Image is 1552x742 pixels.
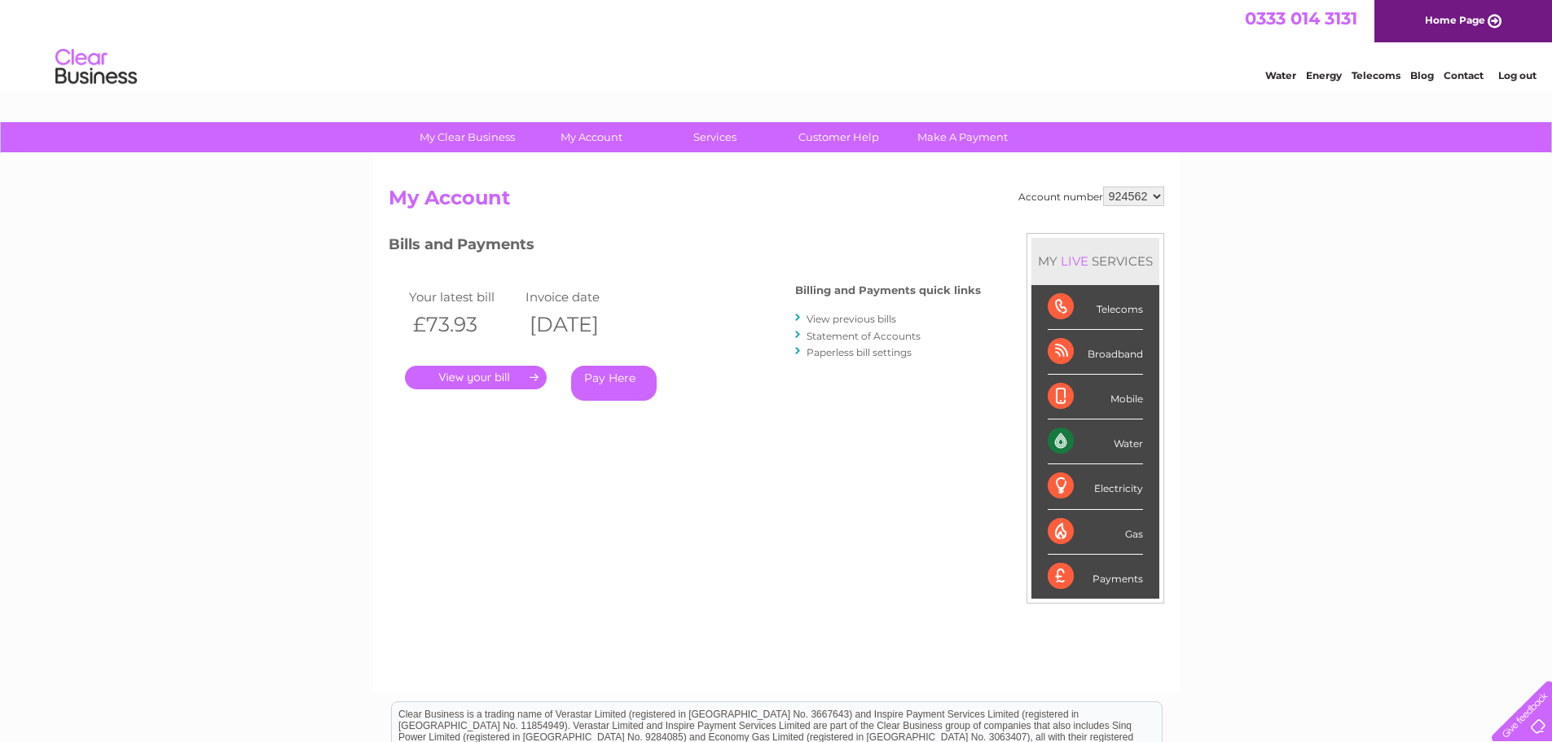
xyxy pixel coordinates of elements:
[1018,187,1164,206] div: Account number
[1048,330,1143,375] div: Broadband
[521,286,639,308] td: Invoice date
[1306,69,1342,81] a: Energy
[648,122,782,152] a: Services
[405,308,522,341] th: £73.93
[1048,555,1143,599] div: Payments
[1048,464,1143,509] div: Electricity
[1498,69,1537,81] a: Log out
[405,286,522,308] td: Your latest bill
[772,122,906,152] a: Customer Help
[807,330,921,342] a: Statement of Accounts
[405,366,547,389] a: .
[795,284,981,296] h4: Billing and Payments quick links
[807,346,912,358] a: Paperless bill settings
[1048,510,1143,555] div: Gas
[1245,8,1357,29] a: 0333 014 3131
[1057,253,1092,269] div: LIVE
[1048,285,1143,330] div: Telecoms
[1048,419,1143,464] div: Water
[524,122,658,152] a: My Account
[389,233,981,261] h3: Bills and Payments
[571,366,657,401] a: Pay Here
[1048,375,1143,419] div: Mobile
[1410,69,1434,81] a: Blog
[389,187,1164,217] h2: My Account
[895,122,1030,152] a: Make A Payment
[392,9,1162,79] div: Clear Business is a trading name of Verastar Limited (registered in [GEOGRAPHIC_DATA] No. 3667643...
[1031,238,1159,284] div: MY SERVICES
[1265,69,1296,81] a: Water
[55,42,138,92] img: logo.png
[400,122,534,152] a: My Clear Business
[1444,69,1484,81] a: Contact
[1352,69,1400,81] a: Telecoms
[521,308,639,341] th: [DATE]
[807,313,896,325] a: View previous bills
